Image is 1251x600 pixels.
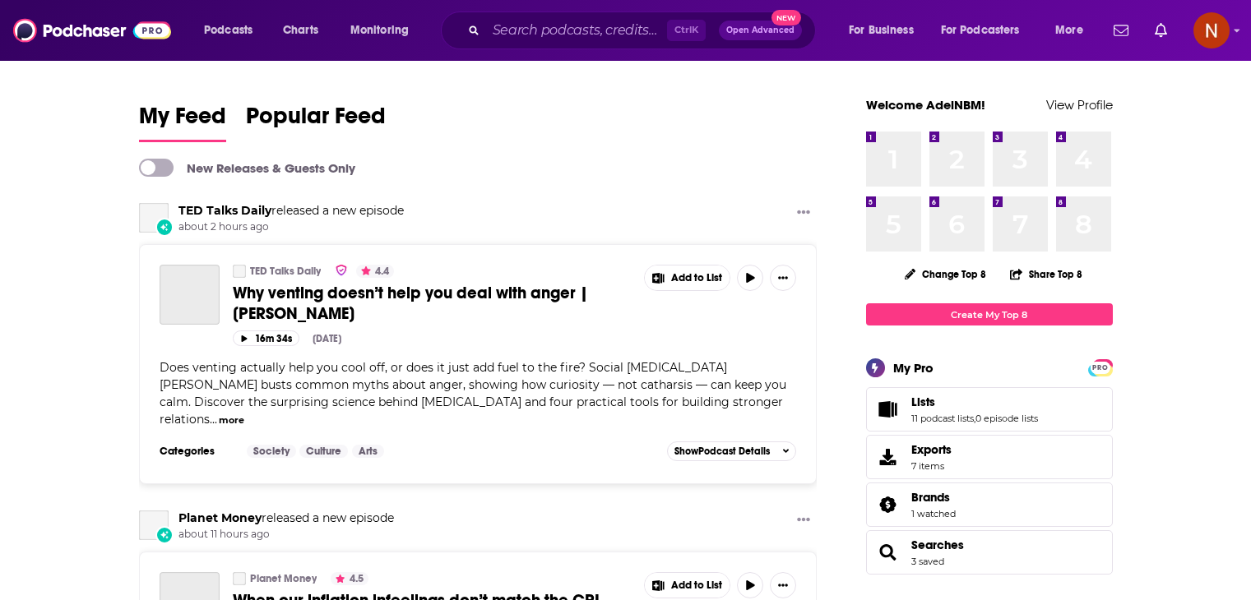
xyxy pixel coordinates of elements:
[911,538,964,552] a: Searches
[667,441,797,461] button: ShowPodcast Details
[178,203,404,219] h3: released a new episode
[974,413,975,424] span: ,
[911,556,944,567] a: 3 saved
[866,482,1113,527] span: Brands
[331,572,368,585] button: 4.5
[160,445,234,458] h3: Categories
[866,387,1113,432] span: Lists
[192,17,274,44] button: open menu
[313,333,341,344] div: [DATE]
[13,15,171,46] img: Podchaser - Follow, Share and Rate Podcasts
[930,17,1044,44] button: open menu
[178,203,271,218] a: TED Talks Daily
[233,283,588,324] span: Why venting doesn’t help you deal with anger | [PERSON_NAME]
[1091,361,1110,373] a: PRO
[895,264,997,284] button: Change Top 8
[352,445,384,458] a: Arts
[233,330,299,346] button: 16m 34s
[339,17,430,44] button: open menu
[1193,12,1230,48] span: Logged in as AdelNBM
[160,265,220,325] a: Why venting doesn’t help you deal with anger | Jennifer Parlamis
[1091,362,1110,374] span: PRO
[178,220,404,234] span: about 2 hours ago
[139,102,226,140] span: My Feed
[178,510,262,525] a: Planet Money
[872,398,905,421] a: Lists
[872,493,905,516] a: Brands
[1009,258,1083,290] button: Share Top 8
[233,572,246,585] a: Planet Money
[250,572,317,585] a: Planet Money
[674,445,770,457] span: Show Podcast Details
[911,395,1038,409] a: Lists
[911,490,950,505] span: Brands
[941,19,1020,42] span: For Podcasters
[849,19,914,42] span: For Business
[837,17,934,44] button: open menu
[155,218,174,236] div: New Episode
[250,265,321,278] a: TED Talks Daily
[139,102,226,142] a: My Feed
[790,510,817,531] button: Show More Button
[667,20,706,41] span: Ctrl K
[790,203,817,224] button: Show More Button
[1107,16,1135,44] a: Show notifications dropdown
[178,528,394,542] span: about 11 hours ago
[770,572,796,598] button: Show More Button
[486,17,667,44] input: Search podcasts, credits, & more...
[139,203,169,233] a: TED Talks Daily
[719,21,802,40] button: Open AdvancedNew
[233,283,632,324] a: Why venting doesn’t help you deal with anger | [PERSON_NAME]
[1044,17,1104,44] button: open menu
[911,460,952,472] span: 7 items
[911,508,956,519] a: 1 watched
[1193,12,1230,48] button: Show profile menu
[246,102,386,140] span: Popular Feed
[155,526,174,544] div: New Episode
[872,445,905,468] span: Exports
[771,10,801,25] span: New
[911,490,956,505] a: Brands
[726,26,795,35] span: Open Advanced
[139,159,355,177] a: New Releases & Guests Only
[247,445,296,458] a: Society
[210,412,217,427] span: ...
[645,265,730,290] button: Show More Button
[911,442,952,457] span: Exports
[335,263,348,277] img: verified Badge
[671,272,722,284] span: Add to List
[872,541,905,564] a: Searches
[975,413,1038,424] a: 0 episode lists
[1046,97,1113,113] a: View Profile
[770,265,796,291] button: Show More Button
[911,395,935,409] span: Lists
[456,12,832,49] div: Search podcasts, credits, & more...
[645,573,730,598] button: Show More Button
[139,510,169,540] a: Planet Money
[866,530,1113,575] span: Searches
[178,510,394,526] h3: released a new episode
[866,435,1113,479] a: Exports
[1148,16,1174,44] a: Show notifications dropdown
[160,360,786,427] span: Does venting actually help you cool off, or does it just add fuel to the fire? Social [MEDICAL_DA...
[283,19,318,42] span: Charts
[219,413,244,427] button: more
[866,303,1113,325] a: Create My Top 8
[350,19,409,42] span: Monitoring
[911,413,974,424] a: 11 podcast lists
[246,102,386,142] a: Popular Feed
[1193,12,1230,48] img: User Profile
[671,579,722,592] span: Add to List
[272,17,328,44] a: Charts
[233,265,246,278] a: TED Talks Daily
[866,97,985,113] a: Welcome AdelNBM!
[299,445,348,458] a: Culture
[356,265,394,278] button: 4.4
[1055,19,1083,42] span: More
[893,360,934,376] div: My Pro
[204,19,253,42] span: Podcasts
